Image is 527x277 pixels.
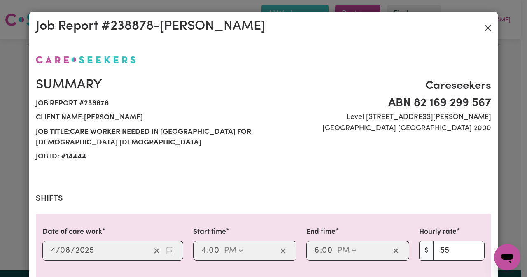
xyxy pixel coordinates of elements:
[71,246,75,255] span: /
[61,244,71,257] input: --
[36,111,259,125] span: Client name: [PERSON_NAME]
[268,112,491,123] span: Level [STREET_ADDRESS][PERSON_NAME]
[36,194,491,204] h2: Shifts
[36,150,259,164] span: Job ID: # 14444
[36,97,259,111] span: Job report # 238878
[268,77,491,95] span: Careseekers
[42,227,102,237] label: Date of care work
[419,241,434,261] span: $
[36,125,259,150] span: Job title: Care Worker Needed In [GEOGRAPHIC_DATA] for [DEMOGRAPHIC_DATA] [DEMOGRAPHIC_DATA]
[481,21,494,35] button: Close
[75,244,94,257] input: ----
[494,244,520,270] iframe: Button to launch messaging window
[36,77,259,93] h2: Summary
[56,246,60,255] span: /
[150,244,163,257] button: Clear date
[163,244,176,257] button: Enter the date of care work
[322,247,327,255] span: 0
[209,247,214,255] span: 0
[193,227,226,237] label: Start time
[36,56,136,63] img: Careseekers logo
[60,247,65,255] span: 0
[50,244,56,257] input: --
[320,246,322,255] span: :
[306,227,336,237] label: End time
[322,244,333,257] input: --
[36,19,265,34] h2: Job Report # 238878 - [PERSON_NAME]
[419,227,457,237] label: Hourly rate
[268,95,491,112] span: ABN 82 169 299 567
[314,244,320,257] input: --
[209,244,220,257] input: --
[268,123,491,134] span: [GEOGRAPHIC_DATA] [GEOGRAPHIC_DATA] 2000
[201,244,207,257] input: --
[207,246,209,255] span: :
